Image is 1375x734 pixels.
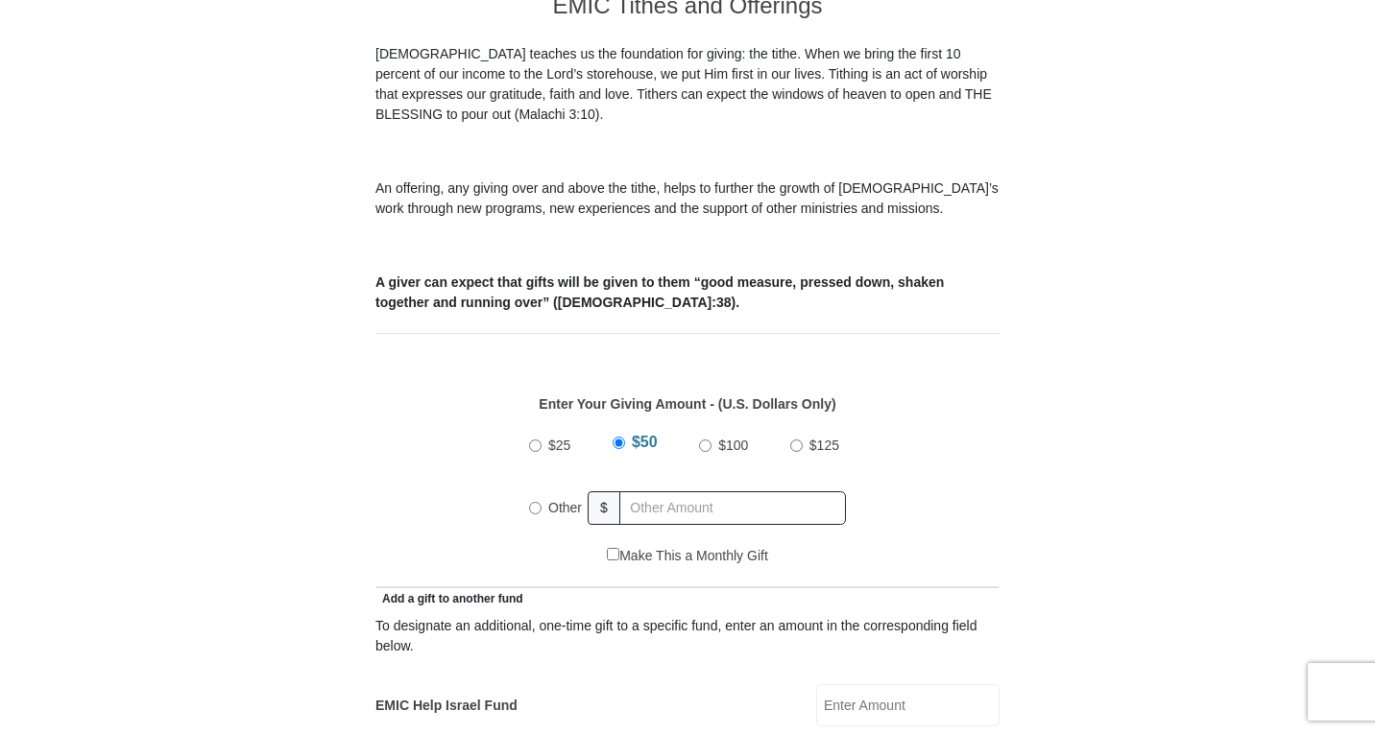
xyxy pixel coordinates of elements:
[375,44,1000,125] p: [DEMOGRAPHIC_DATA] teaches us the foundation for giving: the tithe. When we bring the first 10 pe...
[809,438,839,453] span: $125
[607,546,768,566] label: Make This a Monthly Gift
[375,696,518,716] label: EMIC Help Israel Fund
[548,438,570,453] span: $25
[375,616,1000,656] div: To designate an additional, one-time gift to a specific fund, enter an amount in the correspondin...
[548,500,582,515] span: Other
[375,592,523,605] span: Add a gift to another fund
[539,396,835,412] strong: Enter Your Giving Amount - (U.S. Dollars Only)
[718,438,748,453] span: $100
[375,178,1000,219] p: An offering, any giving over and above the tithe, helps to further the growth of [DEMOGRAPHIC_DAT...
[619,491,846,525] input: Other Amount
[816,684,1000,726] input: Enter Amount
[632,434,658,450] span: $50
[588,491,620,525] span: $
[375,274,944,310] b: A giver can expect that gifts will be given to them “good measure, pressed down, shaken together ...
[607,548,619,560] input: Make This a Monthly Gift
